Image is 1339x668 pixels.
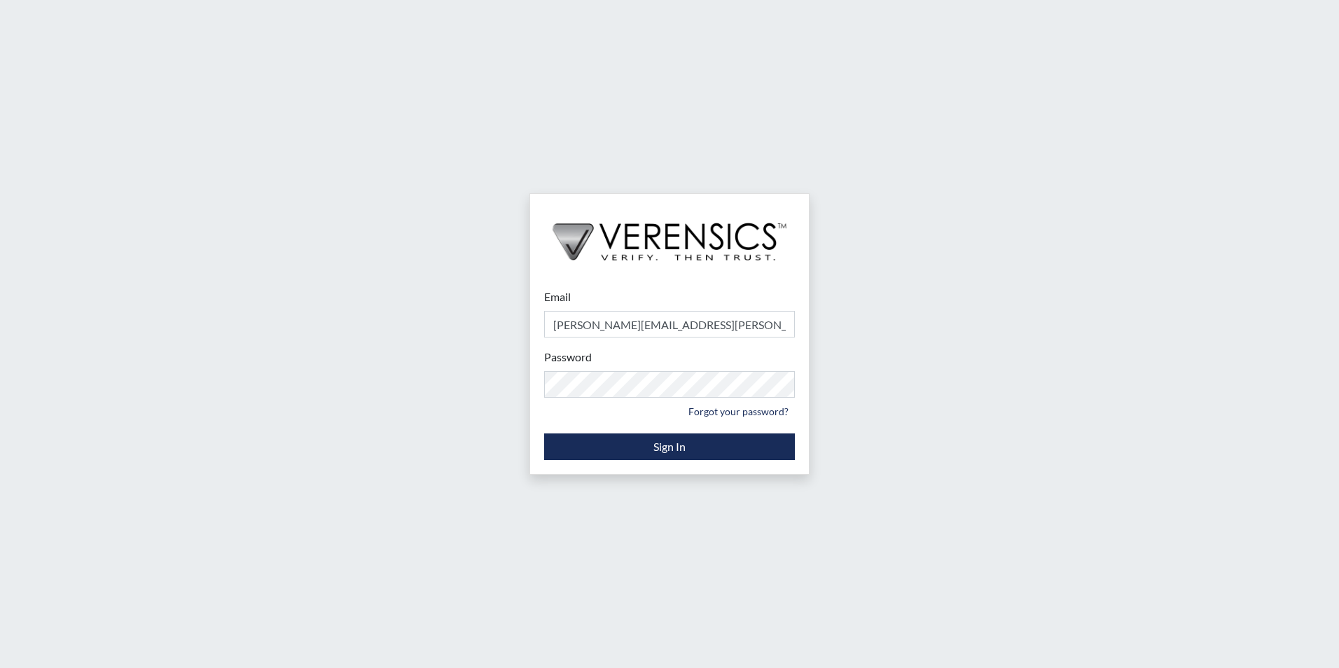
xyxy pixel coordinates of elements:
a: Forgot your password? [682,401,795,422]
img: logo-wide-black.2aad4157.png [530,194,809,275]
input: Email [544,311,795,338]
label: Email [544,288,571,305]
button: Sign In [544,433,795,460]
label: Password [544,349,592,366]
